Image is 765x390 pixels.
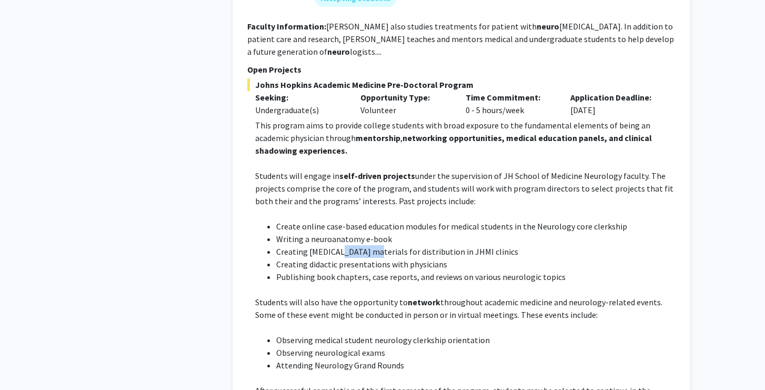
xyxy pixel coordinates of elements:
[327,46,350,57] b: neuro
[356,133,400,143] strong: mentorship
[276,245,676,258] li: Creating [MEDICAL_DATA] materials for distribution in JHMI clinics
[255,169,676,207] p: Students will engage in under the supervision of JH School of Medicine Neurology faculty. The pro...
[276,271,676,283] li: Publishing book chapters, case reports, and reviews on various neurologic topics
[276,346,676,359] li: Observing neurological exams
[247,78,676,91] span: Johns Hopkins Academic Medicine Pre-Doctoral Program
[255,133,652,156] strong: networking opportunities, medical education panels, and clinical shadowing experiences.
[255,119,676,157] p: This program aims to provide college students with broad exposure to the fundamental elements of ...
[247,21,326,32] b: Faculty Information:
[255,104,345,116] div: Undergraduate(s)
[255,91,345,104] p: Seeking:
[276,233,676,245] li: Writing a neuroanatomy e-book
[276,220,676,233] li: Create online case-based education modules for medical students in the Neurology core clerkship
[339,171,415,181] strong: self-driven projects
[255,296,676,321] p: Students will also have the opportunity to throughout academic medicine and neurology-related eve...
[276,359,676,372] li: Attending Neurology Grand Rounds
[570,91,660,104] p: Application Deadline:
[408,297,440,307] strong: network
[537,21,559,32] b: neuro
[8,343,45,382] iframe: Chat
[247,63,676,76] p: Open Projects
[353,91,458,116] div: Volunteer
[458,91,563,116] div: 0 - 5 hours/week
[360,91,450,104] p: Opportunity Type:
[466,91,555,104] p: Time Commitment:
[276,258,676,271] li: Creating didactic presentations with physicians
[247,21,674,57] fg-read-more: [PERSON_NAME] also studies treatments for patient with [MEDICAL_DATA]. In addition to patient car...
[562,91,668,116] div: [DATE]
[276,334,676,346] li: Observing medical student neurology clerkship orientation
